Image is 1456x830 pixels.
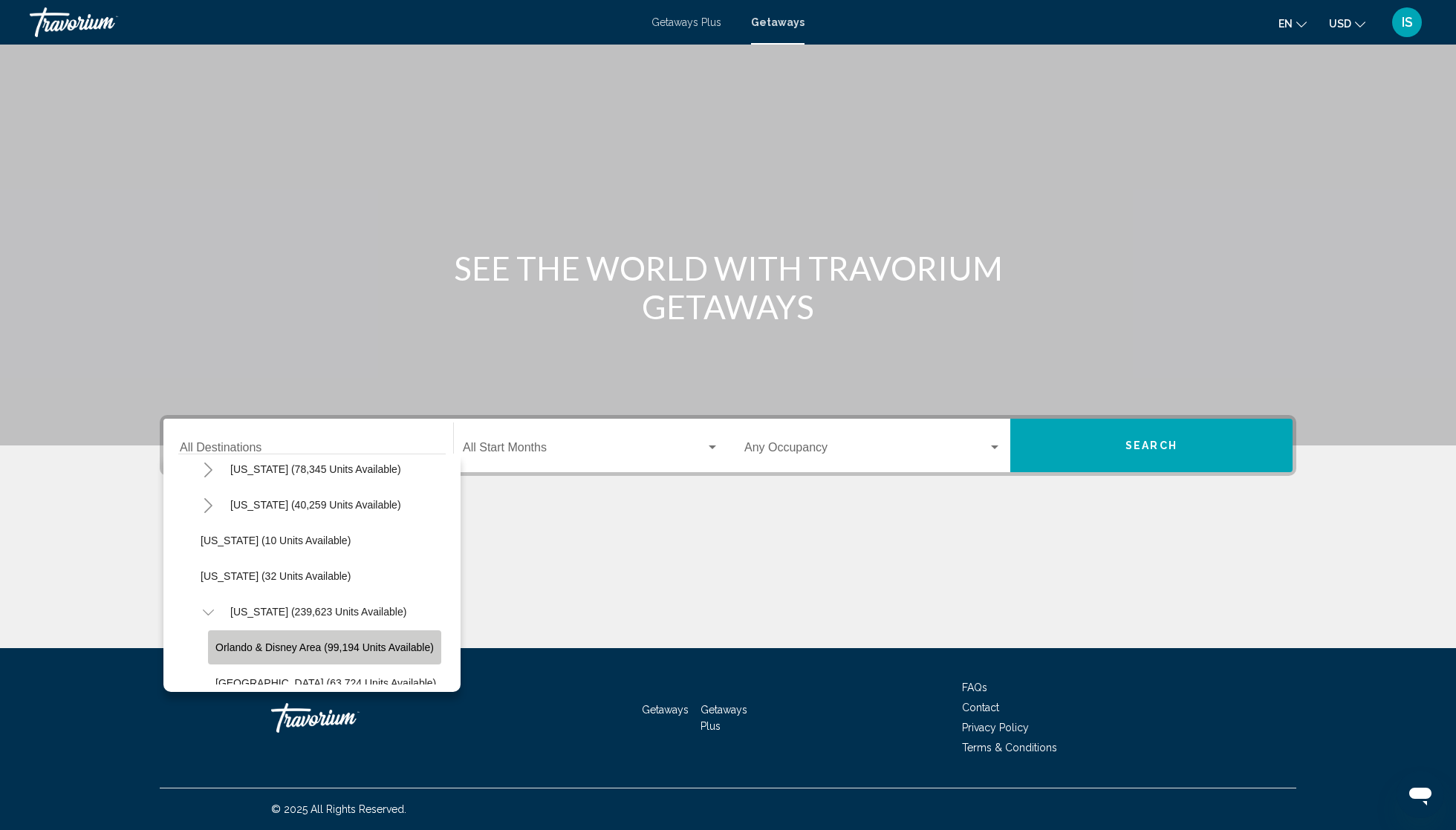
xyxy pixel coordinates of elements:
[1278,18,1293,30] span: en
[449,249,1007,326] h1: SEE THE WORLD WITH TRAVORIUM GETAWAYS
[651,16,721,28] a: Getaways Plus
[962,742,1057,754] a: Terms & Conditions
[223,595,414,629] button: [US_STATE] (239,623 units available)
[163,419,1293,472] div: Search widget
[223,452,409,486] button: [US_STATE] (78,345 units available)
[215,641,434,653] span: Orlando & Disney Area (99,194 units available)
[230,463,401,475] span: [US_STATE] (78,345 units available)
[201,570,351,582] span: [US_STATE] (32 units available)
[30,7,637,37] a: Travorium
[230,499,401,511] span: [US_STATE] (40,259 units available)
[223,488,409,522] button: [US_STATE] (40,259 units available)
[193,523,358,558] button: [US_STATE] (10 units available)
[1125,440,1177,452] span: Search
[201,535,351,546] span: [US_STATE] (10 units available)
[642,704,689,716] a: Getaways
[271,696,420,740] a: Travorium
[193,597,223,627] button: Toggle Florida (239,623 units available)
[193,559,358,593] button: [US_STATE] (32 units available)
[751,16,805,28] a: Getaways
[193,490,223,520] button: Toggle Colorado (40,259 units available)
[1278,13,1307,34] button: Change language
[208,630,441,664] button: Orlando & Disney Area (99,194 units available)
[193,454,223,484] button: Toggle California (78,345 units available)
[1329,13,1365,34] button: Change currency
[208,666,443,700] button: [GEOGRAPHIC_DATA] (63,724 units available)
[962,682,987,693] a: FAQs
[1397,771,1444,818] iframe: Button to launch messaging window
[230,606,406,618] span: [US_STATE] (239,623 units available)
[1388,7,1426,38] button: User Menu
[1010,419,1293,472] button: Search
[215,677,436,689] span: [GEOGRAPHIC_DATA] (63,724 units available)
[701,704,747,732] a: Getaways Plus
[271,803,406,815] span: © 2025 All Rights Reserved.
[1402,15,1413,30] span: IS
[962,722,1029,733] a: Privacy Policy
[1329,18,1351,30] span: USD
[962,702,999,713] a: Contact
